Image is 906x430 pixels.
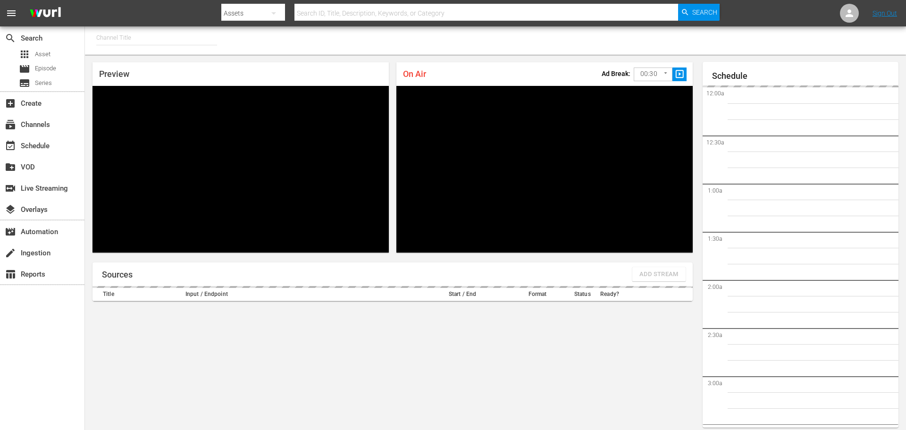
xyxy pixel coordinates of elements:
[5,269,16,280] span: Reports
[102,270,133,279] h1: Sources
[634,65,672,83] div: 00:30
[19,77,30,89] span: Series
[5,226,16,237] span: Automation
[674,69,685,80] span: slideshow_sharp
[92,288,183,301] th: Title
[602,70,630,77] p: Ad Break:
[92,86,389,253] div: Video Player
[99,69,129,79] span: Preview
[692,4,717,21] span: Search
[35,50,50,59] span: Asset
[5,140,16,152] span: Schedule
[678,4,720,21] button: Search
[5,247,16,259] span: Ingestion
[183,288,418,301] th: Input / Endpoint
[712,71,898,81] h1: Schedule
[5,183,16,194] span: Live Streaming
[396,86,693,253] div: Video Player
[403,69,426,79] span: On Air
[23,2,68,25] img: ans4CAIJ8jUAAAAAAAAAAAAAAAAAAAAAAAAgQb4GAAAAAAAAAAAAAAAAAAAAAAAAJMjXAAAAAAAAAAAAAAAAAAAAAAAAgAT5G...
[872,9,897,17] a: Sign Out
[597,288,628,301] th: Ready?
[507,288,567,301] th: Format
[19,63,30,75] span: Episode
[35,78,52,88] span: Series
[5,119,16,130] span: Channels
[5,33,16,44] span: Search
[5,98,16,109] span: Create
[6,8,17,19] span: menu
[5,204,16,215] span: Overlays
[35,64,56,73] span: Episode
[418,288,508,301] th: Start / End
[19,49,30,60] span: Asset
[568,288,598,301] th: Status
[5,161,16,173] span: VOD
